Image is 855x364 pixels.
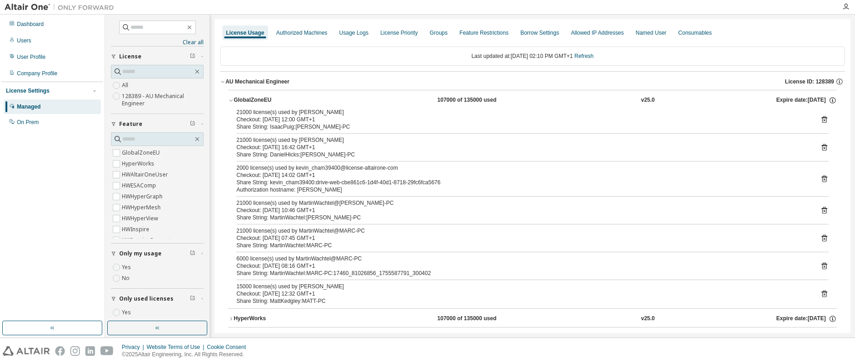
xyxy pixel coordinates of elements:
[119,53,142,60] span: License
[122,318,131,329] label: No
[226,78,289,85] div: AU Mechanical Engineer
[100,346,114,356] img: youtube.svg
[122,307,133,318] label: Yes
[236,109,807,116] div: 21000 license(s) used by [PERSON_NAME]
[119,120,142,128] span: Feature
[236,172,807,179] div: Checkout: [DATE] 14:02 GMT+1
[207,343,251,351] div: Cookie Consent
[6,87,49,94] div: License Settings
[236,164,807,172] div: 2000 license(s) used by kevin_cham39400@license-altairone-com
[236,214,807,221] div: Share String: MartinWachtel:[PERSON_NAME]-PC
[190,295,195,302] span: Clear filter
[236,297,807,305] div: Share String: MattKedgley:MATT-PC
[111,244,204,264] button: Only my usage
[520,29,559,36] div: Borrow Settings
[234,96,316,104] div: GlobalZoneEU
[228,309,837,329] button: HyperWorks107000 of 135000 usedv25.0Expire date:[DATE]
[122,147,162,158] label: GlobalZoneEU
[228,90,837,110] button: GlobalZoneEU107000 of 135000 usedv25.0Expire date:[DATE]
[460,29,509,36] div: Feature Restrictions
[430,29,447,36] div: Groups
[776,96,836,104] div: Expire date: [DATE]
[55,346,65,356] img: facebook.svg
[571,29,624,36] div: Allowed IP Addresses
[236,283,807,290] div: 15000 license(s) used by [PERSON_NAME]
[236,116,807,123] div: Checkout: [DATE] 12:00 GMT+1
[122,80,130,91] label: All
[17,103,41,110] div: Managed
[17,70,58,77] div: Company Profile
[380,29,418,36] div: License Priority
[122,273,131,284] label: No
[276,29,327,36] div: Authorized Machines
[220,47,845,66] div: Last updated at: [DATE] 02:10 PM GMT+1
[236,242,807,249] div: Share String: MartinWachtel:MARC-PC
[122,158,156,169] label: HyperWorks
[236,255,807,262] div: 6000 license(s) used by MartinWachtel@MARC-PC
[236,270,807,277] div: Share String: MartinWachtel:MARC-PC:17460_81026856_1755587791_300402
[236,262,807,270] div: Checkout: [DATE] 08:16 GMT+1
[147,343,207,351] div: Website Terms of Use
[122,235,177,246] label: HWInspireGeometry
[437,96,519,104] div: 107000 of 135000 used
[776,315,836,323] div: Expire date: [DATE]
[17,21,44,28] div: Dashboard
[236,123,807,130] div: Share String: IsaacPuig:[PERSON_NAME]-PC
[122,262,133,273] label: Yes
[122,224,151,235] label: HWInspire
[190,120,195,128] span: Clear filter
[122,180,158,191] label: HWESAComp
[635,29,666,36] div: Named User
[226,29,264,36] div: License Usage
[437,315,519,323] div: 107000 of 135000 used
[234,315,316,323] div: HyperWorks
[122,343,147,351] div: Privacy
[17,119,39,126] div: On Prem
[236,199,807,207] div: 21000 license(s) used by MartinWachtel@[PERSON_NAME]-PC
[236,207,807,214] div: Checkout: [DATE] 10:46 GMT+1
[122,169,170,180] label: HWAltairOneUser
[111,39,204,46] a: Clear all
[119,295,173,302] span: Only used licenses
[641,96,655,104] div: v25.0
[220,72,845,92] button: AU Mechanical EngineerLicense ID: 128389
[111,114,204,134] button: Feature
[678,29,712,36] div: Consumables
[111,289,204,309] button: Only used licenses
[339,29,368,36] div: Usage Logs
[122,351,252,359] p: © 2025 Altair Engineering, Inc. All Rights Reserved.
[85,346,95,356] img: linkedin.svg
[228,328,837,348] button: HWAltairOneUser2000 of 2147483647 usedv25.0Expire date:[DATE]
[641,315,655,323] div: v25.0
[70,346,80,356] img: instagram.svg
[236,227,807,234] div: 21000 license(s) used by MartinWachtel@MARC-PC
[5,3,119,12] img: Altair One
[190,250,195,257] span: Clear filter
[236,151,807,158] div: Share String: DanielHicks:[PERSON_NAME]-PC
[236,144,807,151] div: Checkout: [DATE] 16:42 GMT+1
[236,290,807,297] div: Checkout: [DATE] 12:32 GMT+1
[119,250,162,257] span: Only my usage
[111,47,204,67] button: License
[122,91,204,109] label: 128389 - AU Mechanical Engineer
[236,179,807,186] div: Share String: kevin_cham39400:drive-web-cbe861c6-1d4f-40d1-8718-29fc6fca5676
[574,53,593,59] a: Refresh
[122,202,163,213] label: HWHyperMesh
[236,136,807,144] div: 21000 license(s) used by [PERSON_NAME]
[122,213,160,224] label: HWHyperView
[190,53,195,60] span: Clear filter
[3,346,50,356] img: altair_logo.svg
[122,191,164,202] label: HWHyperGraph
[17,53,46,61] div: User Profile
[17,37,31,44] div: Users
[236,186,807,193] div: Authorization hostname: [PERSON_NAME]
[785,78,834,85] span: License ID: 128389
[236,234,807,242] div: Checkout: [DATE] 07:45 GMT+1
